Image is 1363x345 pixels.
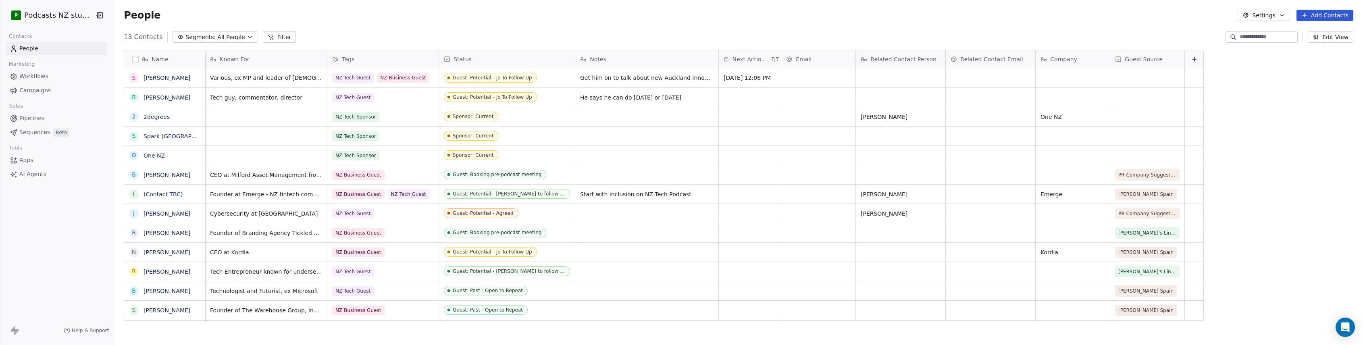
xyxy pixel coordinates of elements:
a: 2degrees [144,114,170,120]
span: [PERSON_NAME] Spain [1118,190,1174,198]
span: NZ Tech Sponsor [332,131,379,141]
div: Guest: Potential - [PERSON_NAME] to follow up [453,268,565,274]
span: People [19,44,38,53]
span: Podcasts NZ studio [24,10,93,21]
div: R [132,267,136,276]
a: Apps [6,154,107,167]
span: CEO at Kordia [210,248,322,256]
div: Next Action DueFJT [719,50,781,68]
span: Various, ex MP and leader of [DEMOGRAPHIC_DATA], CEO of Auckland Business Chamber [210,74,322,82]
span: Emerge [1040,190,1105,198]
div: Sponsor: Current [453,152,493,158]
span: Sales [6,100,27,112]
div: grid [124,68,205,335]
span: NZ Business Guest [332,170,385,180]
a: [PERSON_NAME] [144,210,190,217]
div: Tags [327,50,439,68]
span: Start with inclusion on NZ Tech Podcast [580,190,714,198]
a: Workflows [6,70,107,83]
span: 13 Contacts [124,32,162,42]
span: NZ Tech Guest [332,267,374,276]
span: Apps [19,156,33,164]
span: Name [152,55,168,63]
span: Tech Entrepreneur known for undersea fibre and large data centres [210,268,322,276]
div: Guest: Past - Open to Repeat [453,288,523,293]
span: All People [217,33,245,42]
a: Help & Support [64,327,109,334]
span: [PERSON_NAME]'s LinkedIn [1118,268,1176,276]
span: [PERSON_NAME]'s LinkedIn [1118,229,1176,237]
a: [PERSON_NAME] [144,94,190,101]
span: PR Company Suggestion [1118,210,1176,218]
span: NZ Tech Sponsor [332,112,379,122]
span: PR Company Suggestion [1118,171,1176,179]
a: [PERSON_NAME] [144,288,190,294]
span: NZ Tech Guest [332,73,374,83]
span: [PERSON_NAME] Spain [1118,287,1174,295]
span: [PERSON_NAME] [861,113,941,121]
span: NZ Business Guest [332,228,385,238]
span: P [15,11,18,19]
span: Kordia [1040,248,1105,256]
div: Sponsor: Current [453,133,493,139]
div: Guest: Potential - Jo To Follow Up [453,75,532,81]
span: NZ Business Guest [332,247,385,257]
div: O [132,151,136,160]
div: Guest: Past - Open to Repeat [453,307,523,313]
div: Sponsor: Current [453,114,493,119]
div: N [132,248,136,256]
span: Campaigns [19,86,51,95]
span: Notes [590,55,606,63]
span: Related Contact Email [960,55,1023,63]
span: [DATE] 12:06 PM [724,74,776,82]
a: [PERSON_NAME] [144,307,190,314]
button: Settings [1238,10,1290,21]
div: Name [124,50,205,68]
div: Guest: Potential - [PERSON_NAME] to follow up [453,191,565,197]
div: Company [1036,50,1110,68]
span: Workflows [19,72,48,81]
span: NZ Tech Guest [332,93,374,102]
a: Spark [GEOGRAPHIC_DATA] [144,133,221,139]
span: Pipelines [19,114,44,123]
span: Tags [342,55,354,63]
span: Related Contact Person [870,55,936,63]
div: Guest: Potential - Jo To Follow Up [453,249,532,255]
div: J [133,209,135,218]
div: B [132,287,136,295]
div: Related Contact Person [856,50,945,68]
span: Beta [53,129,69,137]
span: Known For [220,55,249,63]
a: People [6,42,107,55]
div: S [132,74,136,82]
span: Tools [6,142,25,154]
button: PPodcasts NZ studio [10,8,90,22]
span: Segments: [185,33,216,42]
span: Sequences [19,128,50,137]
a: Pipelines [6,112,107,125]
a: [PERSON_NAME] [144,268,190,275]
span: NZ Tech Guest [332,286,374,296]
div: Guest Source [1110,50,1184,68]
span: Founder of Branding Agency Tickled pink [210,229,322,237]
div: Guest: Potential - Agreed [453,210,514,216]
span: [PERSON_NAME] [861,190,941,198]
button: Filter [263,31,296,43]
span: AI Agents [19,170,46,179]
span: Contacts [5,30,35,42]
a: AI Agents [6,168,107,181]
a: [PERSON_NAME] [144,249,190,256]
span: He says he can do [DATE] or [DATE] [580,94,714,102]
span: NZ Business Guest [332,189,385,199]
div: R [132,229,136,237]
div: Related Contact Email [946,50,1035,68]
div: Status [439,50,575,68]
span: Founder of The Warehouse Group, Investor K1W1 [210,306,322,314]
span: Tech guy, commentator, director [210,94,322,102]
span: [PERSON_NAME] Spain [1118,306,1174,314]
div: grid [205,68,1204,335]
div: Guest: Potential - Jo To Follow Up [453,94,532,100]
div: Open Intercom Messenger [1336,318,1355,337]
span: One NZ [1040,113,1105,121]
span: Founder at Emerge - NZ fintech company that Gorilla uses, with offices near [GEOGRAPHIC_DATA] [210,190,322,198]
